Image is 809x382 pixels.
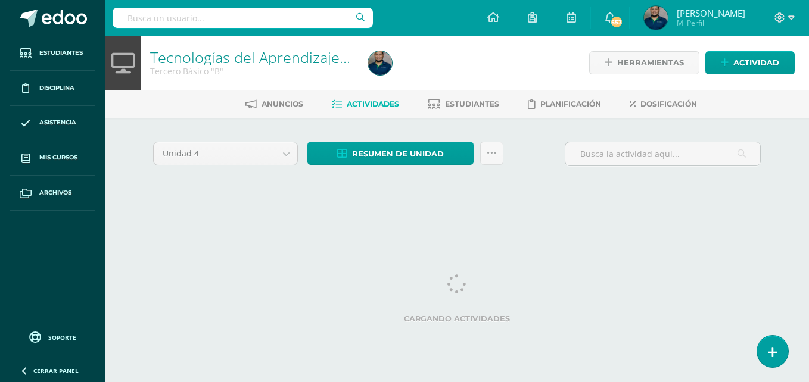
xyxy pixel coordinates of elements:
a: Actividades [332,95,399,114]
span: Mis cursos [39,153,77,162]
span: [PERSON_NAME] [677,7,745,19]
span: Actividades [347,99,399,108]
span: 553 [610,15,623,29]
span: Asistencia [39,118,76,127]
span: Cerrar panel [33,367,79,375]
span: Estudiantes [445,99,499,108]
a: Asistencia [10,106,95,141]
span: Planificación [540,99,601,108]
span: Herramientas [617,52,684,74]
a: Resumen de unidad [307,142,474,165]
input: Busca la actividad aquí... [565,142,760,165]
div: Tercero Básico 'B' [150,65,354,77]
span: Soporte [48,333,76,342]
span: Unidad 4 [163,142,266,165]
a: Estudiantes [428,95,499,114]
a: Unidad 4 [154,142,297,165]
span: Anuncios [262,99,303,108]
span: Actividad [733,52,779,74]
span: Mi Perfil [677,18,745,28]
span: Dosificación [640,99,697,108]
span: Archivos [39,188,71,198]
input: Busca un usuario... [113,8,373,28]
label: Cargando actividades [153,314,761,323]
img: d8373e4dfd60305494891825aa241832.png [644,6,668,30]
span: Estudiantes [39,48,83,58]
a: Dosificación [630,95,697,114]
a: Soporte [14,328,91,345]
a: Actividad [705,51,795,74]
h1: Tecnologías del Aprendizaje y la Comunicación [150,49,354,65]
img: d8373e4dfd60305494891825aa241832.png [368,51,392,75]
a: Mis cursos [10,140,95,176]
a: Anuncios [245,95,303,114]
a: Archivos [10,176,95,211]
a: Tecnologías del Aprendizaje y la Comunicación [150,47,467,67]
a: Estudiantes [10,36,95,71]
a: Planificación [528,95,601,114]
a: Disciplina [10,71,95,106]
a: Herramientas [589,51,699,74]
span: Disciplina [39,83,74,93]
span: Resumen de unidad [352,143,444,165]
